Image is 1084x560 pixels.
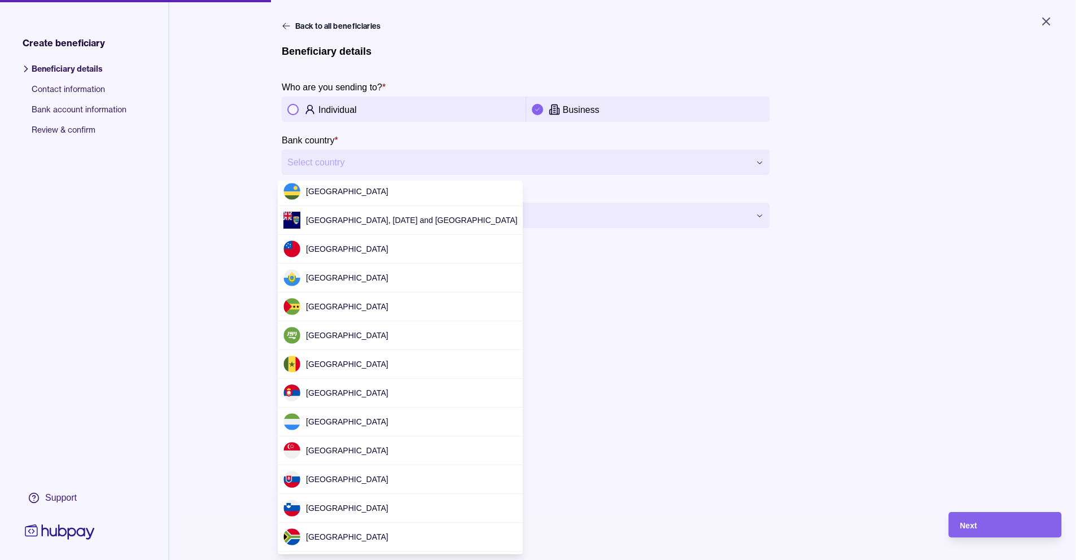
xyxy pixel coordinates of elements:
span: [GEOGRAPHIC_DATA] [306,187,388,196]
img: sh [283,212,300,229]
span: [GEOGRAPHIC_DATA] [306,388,388,397]
img: za [283,528,300,545]
img: sg [283,442,300,459]
img: rs [283,384,300,401]
img: st [283,298,300,315]
img: sl [283,413,300,430]
span: [GEOGRAPHIC_DATA] [306,504,388,513]
img: sm [283,269,300,286]
img: sa [283,327,300,344]
img: si [283,500,300,517]
span: [GEOGRAPHIC_DATA] [306,360,388,369]
img: ws [283,240,300,257]
span: [GEOGRAPHIC_DATA] [306,532,388,541]
span: [GEOGRAPHIC_DATA], [DATE] and [GEOGRAPHIC_DATA] [306,216,517,225]
span: [GEOGRAPHIC_DATA] [306,417,388,426]
img: sk [283,471,300,488]
span: [GEOGRAPHIC_DATA] [306,244,388,253]
span: [GEOGRAPHIC_DATA] [306,446,388,455]
span: [GEOGRAPHIC_DATA] [306,302,388,311]
img: rw [283,183,300,200]
span: [GEOGRAPHIC_DATA] [306,475,388,484]
img: sn [283,356,300,373]
span: Next [960,521,977,530]
span: [GEOGRAPHIC_DATA] [306,273,388,282]
span: [GEOGRAPHIC_DATA] [306,331,388,340]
